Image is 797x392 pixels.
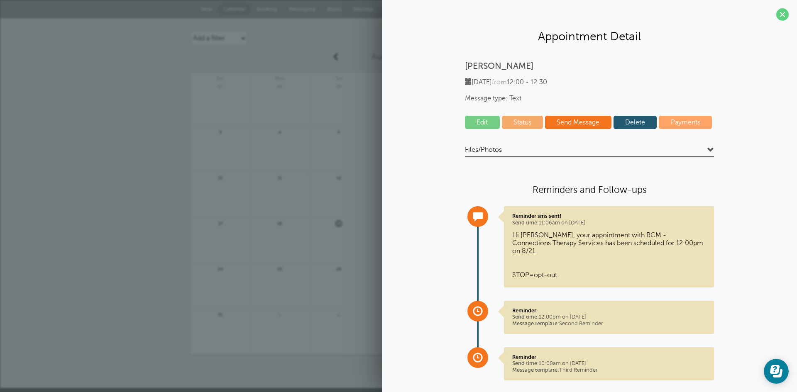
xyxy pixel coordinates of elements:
[217,174,224,180] span: 10
[512,307,536,314] strong: Reminder
[217,220,224,226] span: 17
[465,95,714,102] span: Message type: Text
[390,29,789,44] h2: Appointment Detail
[512,367,559,373] span: Message template:
[217,129,224,135] span: 3
[217,311,224,317] span: 31
[327,6,342,12] span: Blasts
[512,213,561,219] strong: Reminder sms sent!
[217,83,224,89] span: 27
[345,48,452,66] a: August 2025
[276,129,284,135] span: 4
[250,73,309,81] span: Mon
[512,360,539,366] span: Send time:
[465,116,500,129] a: Edit
[191,73,250,81] span: Sun
[335,83,342,89] span: 29
[512,220,539,226] span: Send time:
[512,307,706,327] p: 12:00pm on [DATE] Second Reminder
[276,83,284,89] span: 28
[492,78,507,86] span: from
[276,174,284,180] span: 11
[465,61,714,71] p: [PERSON_NAME]
[372,52,398,61] span: August
[223,6,246,12] span: Calendar
[276,220,284,226] span: 18
[289,6,315,12] span: Messaging
[502,116,543,129] a: Status
[353,6,374,12] span: Settings
[545,116,611,129] a: Send Message
[512,213,706,226] p: 11:06am on [DATE]
[764,359,789,384] iframe: Resource center
[335,311,342,317] span: 2
[512,321,559,326] span: Message template:
[465,146,502,154] span: Files/Photos
[218,4,251,15] a: Calendar
[512,314,539,320] span: Send time:
[276,311,284,317] span: 1
[465,184,714,196] h4: Reminders and Follow-ups
[217,265,224,272] span: 24
[310,73,369,81] span: Tue
[614,116,657,129] a: Delete
[257,6,277,12] span: Booking
[276,265,284,272] span: 25
[465,78,547,86] span: [DATE] 12:00 - 12:30
[335,174,342,180] span: 12
[335,220,342,226] span: 19
[512,354,536,360] strong: Reminder
[201,6,213,12] span: New
[512,231,706,279] p: Hi [PERSON_NAME], your appointment with RCM - Connections Therapy Services has been scheduled for...
[512,354,706,373] p: 10:00am on [DATE] Third Reminder
[335,129,342,135] span: 5
[369,73,428,81] span: Wed
[659,116,712,129] a: Payments
[335,265,342,272] span: 26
